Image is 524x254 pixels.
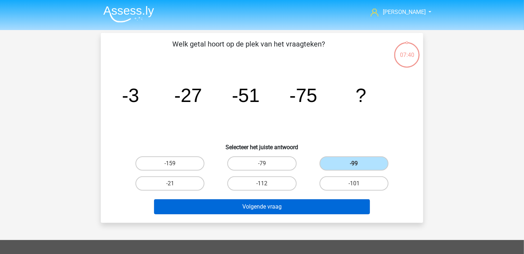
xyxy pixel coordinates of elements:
tspan: -75 [290,84,317,106]
h6: Selecteer het juiste antwoord [112,138,412,151]
button: Volgende vraag [154,199,370,214]
label: -99 [320,156,389,171]
label: -79 [227,156,296,171]
p: Welk getal hoort op de plek van het vraagteken? [112,39,385,60]
span: [PERSON_NAME] [383,9,426,15]
a: [PERSON_NAME] [368,8,426,16]
label: -21 [135,176,204,191]
label: -112 [227,176,296,191]
label: -159 [135,156,204,171]
tspan: -3 [122,84,139,106]
tspan: ? [356,84,366,106]
label: -101 [320,176,389,191]
tspan: -27 [174,84,202,106]
tspan: -51 [232,84,260,106]
img: Assessly [103,6,154,23]
div: 07:40 [394,41,420,59]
